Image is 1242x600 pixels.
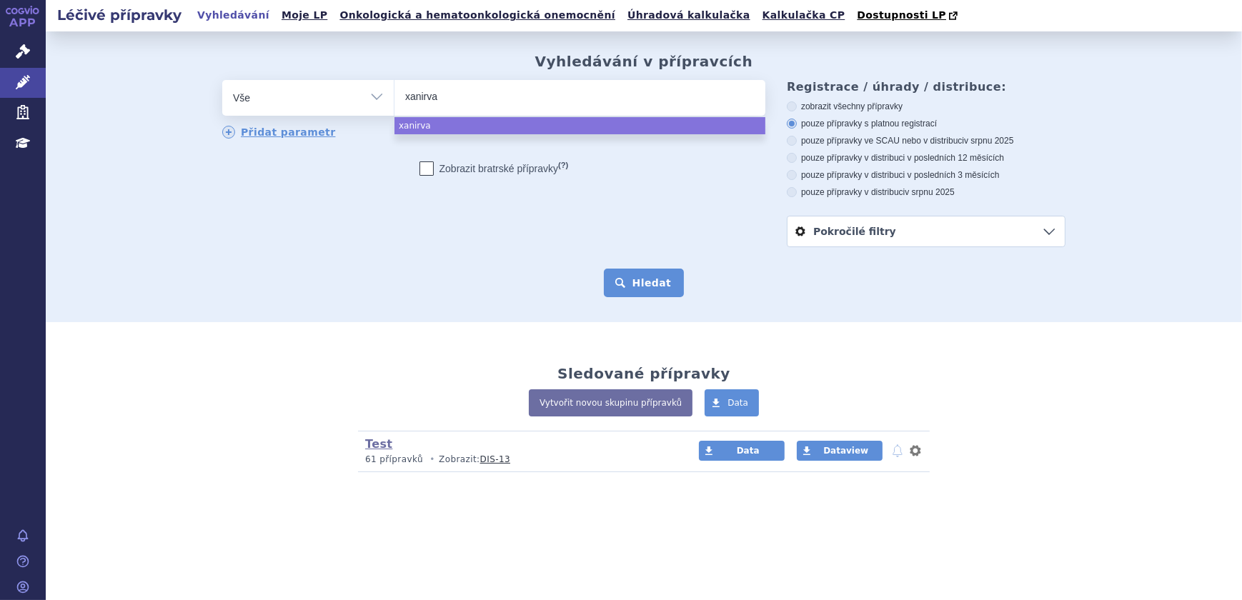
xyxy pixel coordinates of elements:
a: Kalkulačka CP [758,6,850,25]
h2: Sledované přípravky [557,365,730,382]
h3: Registrace / úhrady / distribuce: [787,80,1065,94]
button: Hledat [604,269,685,297]
p: Zobrazit: [365,454,672,466]
abbr: (?) [558,161,568,170]
a: Moje LP [277,6,332,25]
h2: Vyhledávání v přípravcích [535,53,753,70]
label: pouze přípravky v distribuci [787,186,1065,198]
span: 61 přípravků [365,454,423,464]
label: pouze přípravky ve SCAU nebo v distribuci [787,135,1065,146]
a: Úhradová kalkulačka [623,6,755,25]
li: xanirva [394,117,765,134]
button: notifikace [890,442,905,459]
i: • [426,454,439,466]
span: v srpnu 2025 [905,187,954,197]
span: Dataview [823,446,868,456]
a: Pokročilé filtry [788,216,1065,246]
label: pouze přípravky s platnou registrací [787,118,1065,129]
a: DIS-13 [480,454,510,464]
a: Data [705,389,759,416]
a: Přidat parametr [222,126,336,139]
a: Vytvořit novou skupinu přípravků [529,389,692,416]
span: Data [727,398,748,408]
span: Dostupnosti LP [857,9,946,21]
a: Data [699,441,785,461]
a: Onkologická a hematoonkologická onemocnění [335,6,620,25]
label: pouze přípravky v distribuci v posledních 12 měsících [787,152,1065,164]
a: Vyhledávání [193,6,274,25]
span: v srpnu 2025 [964,136,1013,146]
label: pouze přípravky v distribuci v posledních 3 měsících [787,169,1065,181]
button: nastavení [908,442,923,459]
a: Dataview [797,441,883,461]
a: Dostupnosti LP [853,6,965,26]
a: Test [365,437,392,451]
span: Data [737,446,760,456]
h2: Léčivé přípravky [46,5,193,25]
label: Zobrazit bratrské přípravky [419,161,569,176]
label: zobrazit všechny přípravky [787,101,1065,112]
